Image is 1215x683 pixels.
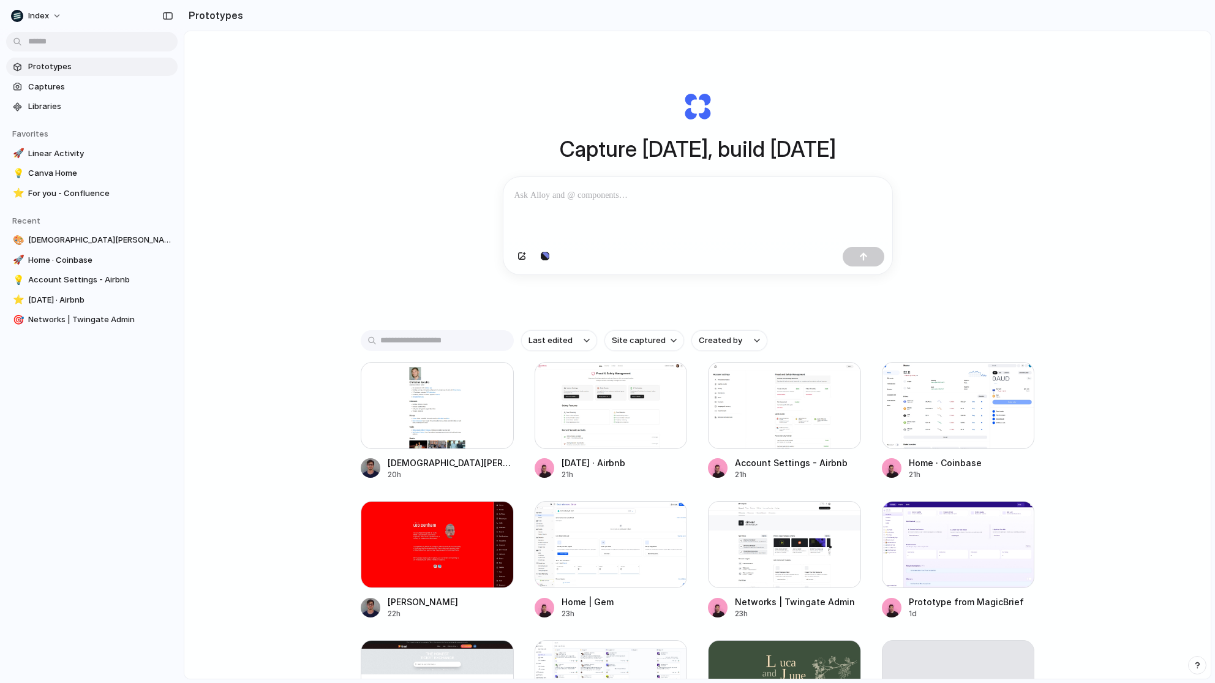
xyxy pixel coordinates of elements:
div: ⭐ [13,293,21,307]
a: Libraries [6,97,178,116]
button: 💡 [11,274,23,286]
a: Captures [6,78,178,96]
span: Recent [12,216,40,225]
span: For you - Confluence [28,187,173,200]
span: Last edited [529,334,573,347]
a: 🎯Networks | Twingate Admin [6,311,178,329]
span: [DEMOGRAPHIC_DATA][PERSON_NAME] [28,234,173,246]
a: Home | GemHome | Gem23h [535,501,688,619]
div: 23h [562,608,614,619]
div: ⭐ [13,186,21,200]
a: ⭐For you - Confluence [6,184,178,203]
button: 🎯 [11,314,23,326]
div: [PERSON_NAME] [388,595,458,608]
div: Account Settings - Airbnb [735,456,848,469]
button: Index [6,6,68,26]
h1: Capture [DATE], build [DATE] [560,133,836,165]
a: Prototype from MagicBriefPrototype from MagicBrief1d [882,501,1035,619]
span: Favorites [12,129,48,138]
span: Captures [28,81,173,93]
a: 🚀Linear Activity [6,145,178,163]
a: Today · Airbnb[DATE] · Airbnb21h [535,362,688,480]
span: Site captured [612,334,666,347]
span: [DATE] · Airbnb [28,294,173,306]
div: Home | Gem [562,595,614,608]
div: 21h [562,469,625,480]
button: ⭐ [11,294,23,306]
button: 🚀 [11,148,23,160]
span: Created by [699,334,742,347]
a: 💡Account Settings - Airbnb [6,271,178,289]
div: 22h [388,608,458,619]
h2: Prototypes [184,8,243,23]
span: Index [28,10,49,22]
button: Site captured [604,330,684,351]
div: 🚀 [13,253,21,267]
a: Account Settings - AirbnbAccount Settings - Airbnb21h [708,362,861,480]
a: 🚀Home · Coinbase [6,251,178,270]
div: Prototype from MagicBrief [909,595,1024,608]
button: 💡 [11,167,23,179]
span: Networks | Twingate Admin [28,314,173,326]
span: Canva Home [28,167,173,179]
span: Home · Coinbase [28,254,173,266]
div: 🎨 [13,233,21,247]
div: Networks | Twingate Admin [735,595,855,608]
div: Home · Coinbase [909,456,982,469]
a: Networks | Twingate AdminNetworks | Twingate Admin23h [708,501,861,619]
div: 21h [909,469,982,480]
span: Libraries [28,100,173,113]
a: Leo Denham[PERSON_NAME]22h [361,501,514,619]
a: Home · CoinbaseHome · Coinbase21h [882,362,1035,480]
a: 🎨[DEMOGRAPHIC_DATA][PERSON_NAME] [6,231,178,249]
a: Prototypes [6,58,178,76]
button: 🎨 [11,234,23,246]
button: Last edited [521,330,597,351]
span: Prototypes [28,61,173,73]
div: 💡 [13,273,21,287]
div: 1d [909,608,1024,619]
button: 🚀 [11,254,23,266]
a: ⭐[DATE] · Airbnb [6,291,178,309]
div: [DATE] · Airbnb [562,456,625,469]
button: ⭐ [11,187,23,200]
button: Created by [691,330,767,351]
div: 23h [735,608,855,619]
div: 🎯 [13,313,21,327]
a: Christian Iacullo[DEMOGRAPHIC_DATA][PERSON_NAME]20h [361,362,514,480]
div: 🚀 [13,146,21,160]
div: 💡 [13,167,21,181]
span: Linear Activity [28,148,173,160]
div: [DEMOGRAPHIC_DATA][PERSON_NAME] [388,456,514,469]
a: 💡Canva Home [6,164,178,183]
div: 20h [388,469,514,480]
span: Account Settings - Airbnb [28,274,173,286]
div: 21h [735,469,848,480]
